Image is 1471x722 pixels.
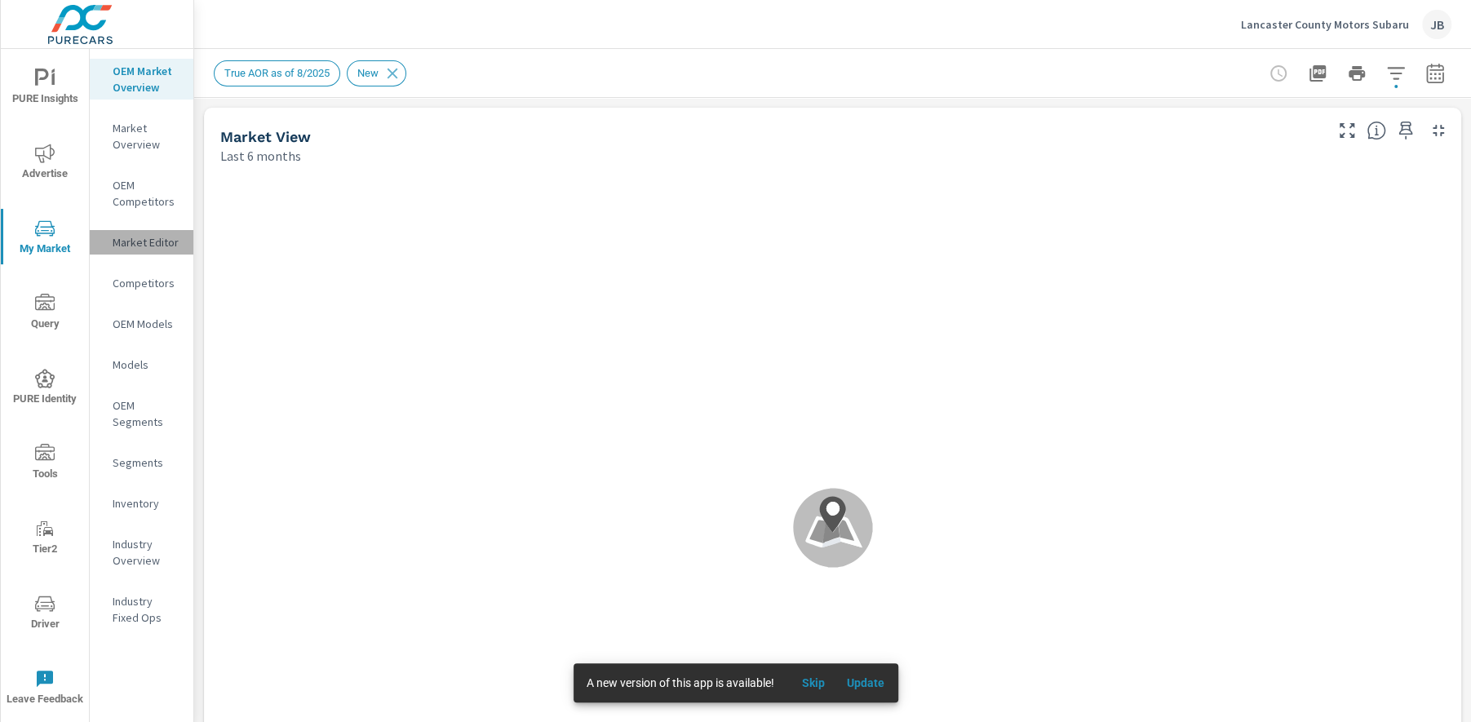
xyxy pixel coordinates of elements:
p: Competitors [113,275,180,291]
span: Tools [6,444,84,484]
span: New [348,67,388,79]
h5: Market View [220,128,311,145]
div: Models [90,352,193,377]
span: A new version of this app is available! [587,676,774,689]
p: Inventory [113,495,180,512]
p: Segments [113,454,180,471]
p: Industry Fixed Ops [113,593,180,626]
button: Update [840,670,892,696]
div: JB [1422,10,1451,39]
div: Inventory [90,491,193,516]
span: Advertise [6,144,84,184]
button: Apply Filters [1380,57,1412,90]
div: OEM Segments [90,393,193,434]
span: Find the biggest opportunities in your market for your inventory. Understand by postal code where... [1367,121,1386,140]
span: Tier2 [6,519,84,559]
span: PURE Identity [6,369,84,409]
div: Segments [90,450,193,475]
button: Make Fullscreen [1334,117,1360,144]
span: True AOR as of 8/2025 [215,67,339,79]
button: Select Date Range [1419,57,1451,90]
p: OEM Competitors [113,177,180,210]
span: Driver [6,594,84,634]
p: Market Overview [113,120,180,153]
button: Minimize Widget [1425,117,1451,144]
div: New [347,60,406,86]
span: Leave Feedback [6,669,84,709]
span: My Market [6,219,84,259]
p: Market Editor [113,234,180,250]
p: OEM Segments [113,397,180,430]
p: Industry Overview [113,536,180,569]
div: OEM Market Overview [90,59,193,100]
p: OEM Market Overview [113,63,180,95]
p: Models [113,357,180,373]
div: OEM Models [90,312,193,336]
div: Industry Overview [90,532,193,573]
span: PURE Insights [6,69,84,109]
span: Query [6,294,84,334]
button: Print Report [1340,57,1373,90]
div: OEM Competitors [90,173,193,214]
p: Lancaster County Motors Subaru [1241,17,1409,32]
button: Skip [787,670,840,696]
button: "Export Report to PDF" [1301,57,1334,90]
div: Market Editor [90,230,193,255]
div: Market Overview [90,116,193,157]
span: Save this to your personalized report [1393,117,1419,144]
div: Competitors [90,271,193,295]
span: Update [846,675,885,690]
p: OEM Models [113,316,180,332]
p: Last 6 months [220,146,301,166]
div: Industry Fixed Ops [90,589,193,630]
span: Skip [794,675,833,690]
